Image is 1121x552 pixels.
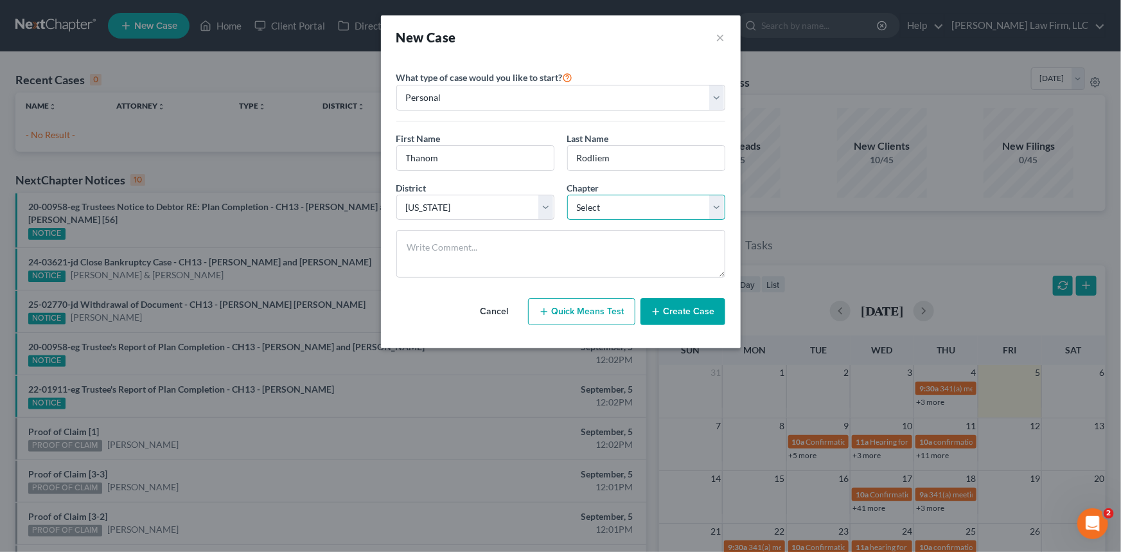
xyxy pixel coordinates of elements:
[466,299,523,325] button: Cancel
[716,28,725,46] button: ×
[640,298,725,325] button: Create Case
[396,69,573,85] label: What type of case would you like to start?
[567,183,599,193] span: Chapter
[397,146,554,170] input: Enter First Name
[396,133,441,144] span: First Name
[568,146,725,170] input: Enter Last Name
[567,133,609,144] span: Last Name
[528,298,635,325] button: Quick Means Test
[396,30,456,45] strong: New Case
[396,183,427,193] span: District
[1104,508,1114,519] span: 2
[1077,508,1108,539] iframe: Intercom live chat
